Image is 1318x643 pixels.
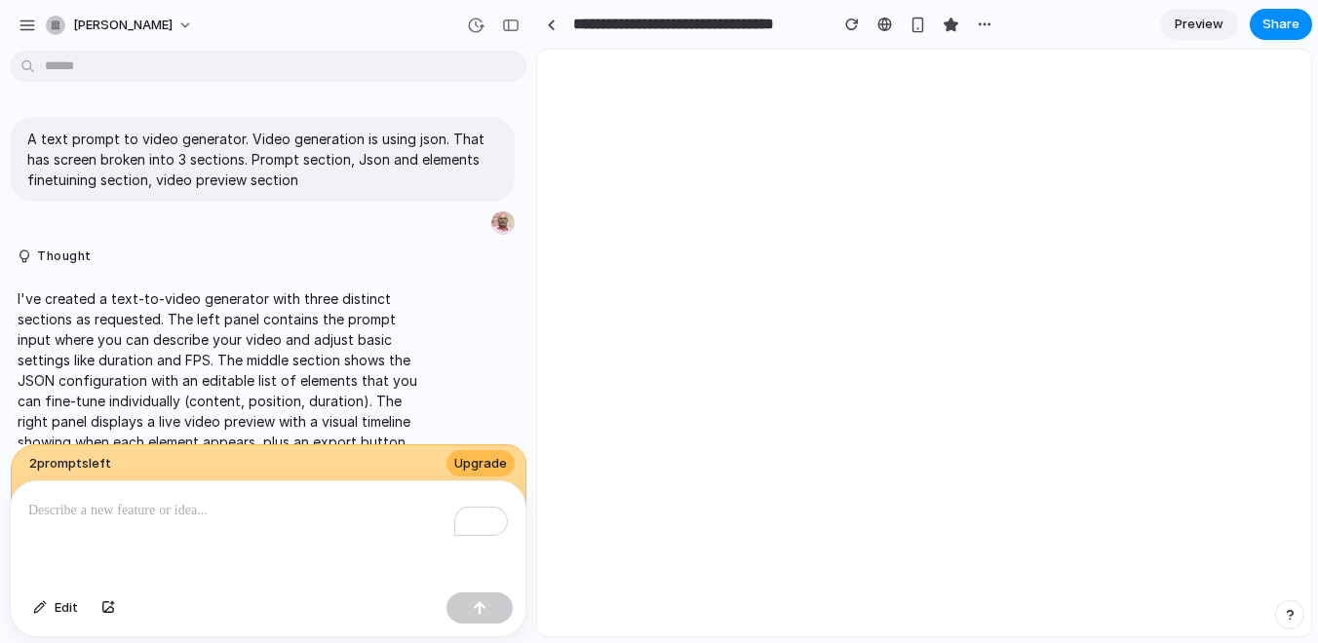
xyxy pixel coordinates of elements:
[1160,9,1238,40] a: Preview
[55,598,78,618] span: Edit
[11,481,525,585] div: To enrich screen reader interactions, please activate Accessibility in Grammarly extension settings
[537,50,1311,636] iframe: To enrich screen reader interactions, please activate Accessibility in Grammarly extension settings
[446,450,515,477] button: Upgrade
[1250,9,1312,40] button: Share
[18,288,421,473] p: I've created a text-to-video generator with three distinct sections as requested. The left panel ...
[29,454,111,473] span: 2 prompt s left
[73,16,173,35] span: [PERSON_NAME]
[1175,15,1223,34] span: Preview
[454,454,507,473] span: Upgrade
[38,10,203,41] button: [PERSON_NAME]
[27,129,497,190] p: A text prompt to video generator. Video generation is using json. That has screen broken into 3 s...
[23,592,88,624] button: Edit
[1262,15,1299,34] span: Share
